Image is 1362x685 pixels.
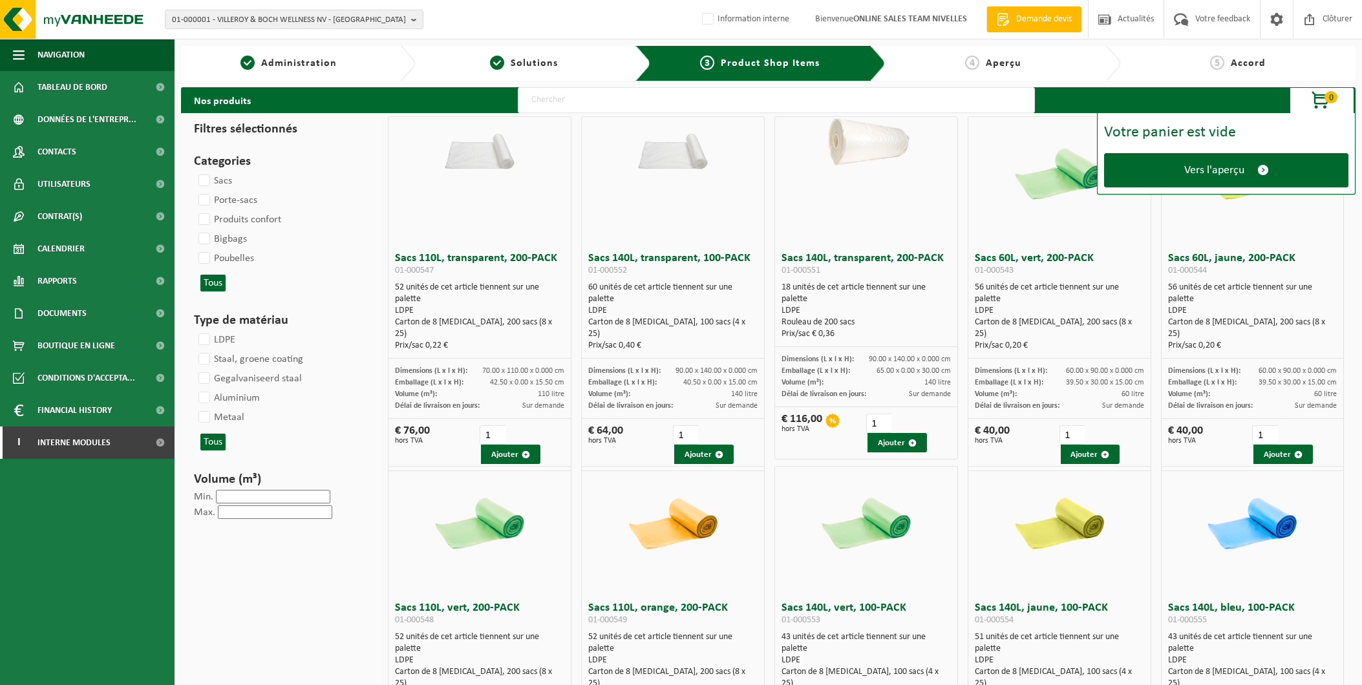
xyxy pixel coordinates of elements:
div: € 40,00 [975,425,1010,445]
span: 42.50 x 0.00 x 15.50 cm [490,379,564,386]
span: Dimensions (L x l x H): [1168,367,1240,375]
span: 60.00 x 90.00 x 0.000 cm [1066,367,1144,375]
span: hors TVA [588,437,623,445]
span: 01-000553 [782,615,820,625]
h3: Type de matériau [194,311,364,330]
span: Navigation [37,39,85,71]
div: Rouleau de 200 sacs [782,317,951,328]
span: Délai de livraison en jours: [1168,402,1253,410]
div: 56 unités de cet article tiennent sur une palette [1168,282,1337,352]
div: Carton de 8 [MEDICAL_DATA], 200 sacs (8 x 25) [975,317,1144,340]
img: 01-000555 [1197,467,1307,576]
div: Carton de 8 [MEDICAL_DATA], 100 sacs (4 x 25) [588,317,758,340]
input: Chercher [518,87,1035,113]
span: Financial History [37,394,112,427]
span: Contrat(s) [37,200,82,233]
span: Sur demande [909,390,951,398]
button: Ajouter [674,445,734,464]
img: 01-000548 [425,467,535,576]
input: 1 [480,425,505,445]
span: Documents [37,297,87,330]
span: Sur demande [522,402,564,410]
span: 01-000543 [975,266,1014,275]
span: 1 [240,56,255,70]
label: Bigbags [196,229,247,249]
span: Boutique en ligne [37,330,115,362]
span: Emballage (L x l x H): [1168,379,1237,386]
button: Tous [200,434,226,450]
span: Conditions d'accepta... [37,362,135,394]
label: Staal, groene coating [196,350,303,369]
label: Metaal [196,408,244,427]
div: € 64,00 [588,425,623,445]
label: Porte-sacs [196,191,257,210]
span: Rapports [37,265,77,297]
span: Tableau de bord [37,71,107,103]
h2: Nos produits [181,87,264,113]
div: LDPE [1168,655,1337,666]
div: Prix/sac 0,22 € [395,340,564,352]
label: Gegalvaniseerd staal [196,369,302,388]
span: 90.00 x 140.00 x 0.000 cm [676,367,758,375]
div: 60 unités de cet article tiennent sur une palette [588,282,758,352]
div: € 116,00 [782,414,822,433]
span: 01-000554 [975,615,1014,625]
span: 39.50 x 30.00 x 15.00 cm [1066,379,1144,386]
span: 01-000549 [588,615,627,625]
span: 01-000555 [1168,615,1207,625]
span: 39.50 x 30.00 x 15.00 cm [1259,379,1337,386]
span: 01-000001 - VILLEROY & BOCH WELLNESS NV - [GEOGRAPHIC_DATA] [172,10,406,30]
span: 01-000548 [395,615,434,625]
button: 0 [1290,87,1354,113]
span: Demande devis [1013,13,1075,26]
span: 0 [1325,91,1337,103]
span: 140 litre [924,379,951,386]
strong: ONLINE SALES TEAM NIVELLES [853,14,967,24]
div: Prix/sac 0,20 € [975,340,1144,352]
h3: Sacs 110L, transparent, 200-PACK [395,253,564,279]
div: € 76,00 [395,425,430,445]
button: Ajouter [481,445,540,464]
button: Ajouter [1061,445,1120,464]
a: Vers l'aperçu [1104,153,1348,187]
h3: Sacs 60L, jaune, 200-PACK [1168,253,1337,279]
h3: Sacs 110L, vert, 200-PACK [395,602,564,628]
a: 2Solutions [422,56,624,71]
span: Product Shop Items [721,58,820,68]
label: Poubelles [196,249,254,268]
span: Volume (m³): [588,390,630,398]
span: Dimensions (L x l x H): [782,355,854,363]
a: 4Aperçu [892,56,1094,71]
input: 1 [673,425,698,445]
div: LDPE [395,655,564,666]
span: 60.00 x 90.00 x 0.000 cm [1259,367,1337,375]
div: € 40,00 [1168,425,1203,445]
span: 60 litre [1314,390,1337,398]
h3: Sacs 140L, vert, 100-PACK [782,602,951,628]
span: Calendrier [37,233,85,265]
span: Emballage (L x l x H): [588,379,657,386]
span: 01-000544 [1168,266,1207,275]
div: LDPE [975,655,1144,666]
a: Demande devis [986,6,1081,32]
span: Délai de livraison en jours: [975,402,1059,410]
a: 5Accord [1127,56,1349,71]
label: LDPE [196,330,235,350]
h3: Sacs 60L, vert, 200-PACK [975,253,1144,279]
div: Prix/sac 0,20 € [1168,340,1337,352]
div: LDPE [975,305,1144,317]
h3: Sacs 140L, bleu, 100-PACK [1168,602,1337,628]
span: 01-000547 [395,266,434,275]
span: Volume (m³): [1168,390,1210,398]
label: Sacs [196,171,232,191]
span: Données de l'entrepr... [37,103,136,136]
button: Ajouter [1253,445,1313,464]
span: Sur demande [1102,402,1144,410]
h3: Sacs 110L, orange, 200-PACK [588,602,758,628]
span: Vers l'aperçu [1184,163,1244,177]
span: Sur demande [716,402,758,410]
span: Emballage (L x l x H): [975,379,1043,386]
button: Tous [200,275,226,291]
label: Max. [194,507,215,518]
span: 2 [490,56,504,70]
